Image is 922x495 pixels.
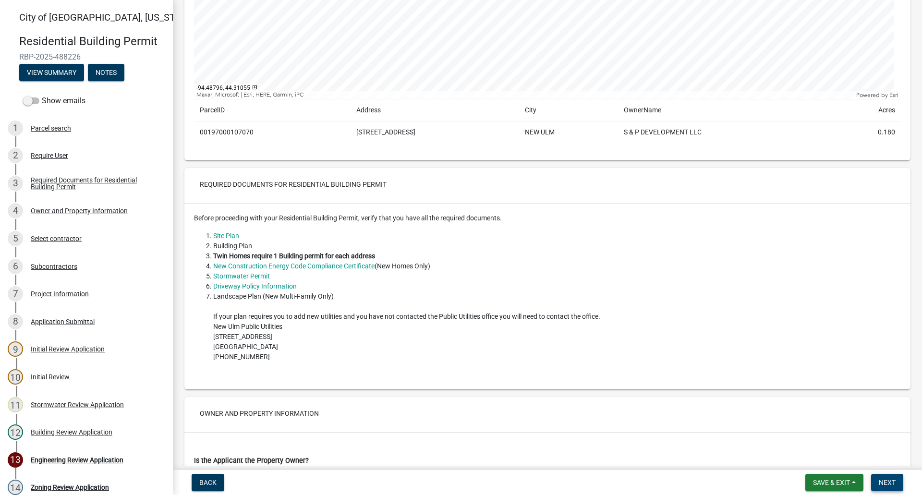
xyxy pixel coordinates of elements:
div: 1 [8,121,23,136]
wm-modal-confirm: Summary [19,69,84,77]
div: 14 [8,480,23,495]
div: Building Review Application [31,429,112,435]
label: Is the Applicant the Property Owner? [194,458,309,464]
div: Initial Review [31,374,70,380]
span: City of [GEOGRAPHIC_DATA], [US_STATE] [19,12,194,23]
a: New Construction Energy Code Compliance Certificate [213,262,375,270]
wm-modal-confirm: Notes [88,69,124,77]
a: Site Plan [213,232,239,240]
div: Select contractor [31,235,82,242]
button: Notes [88,64,124,81]
div: Stormwater Review Application [31,401,124,408]
div: Zoning Review Application [31,484,109,491]
td: OwnerName [618,99,832,121]
td: City [519,99,618,121]
td: Acres [832,99,901,121]
td: ParcelID [194,99,351,121]
div: Require User [31,152,68,159]
div: 5 [8,231,23,246]
div: 8 [8,314,23,329]
div: 10 [8,369,23,385]
a: Driveway Policy Information [213,282,297,290]
div: Owner and Property Information [31,207,128,214]
label: Show emails [23,95,85,107]
button: Required Documents for Residential Building Permit [192,176,394,193]
button: Back [192,474,224,491]
button: View Summary [19,64,84,81]
a: Esri [889,92,898,98]
div: 3 [8,176,23,191]
div: Engineering Review Application [31,457,123,463]
p: Before proceeding with your Residential Building Permit, verify that you have all the required do... [194,213,901,223]
a: Stormwater Permit [213,272,270,280]
div: Initial Review Application [31,346,105,352]
div: 11 [8,397,23,412]
div: Powered by [854,91,901,99]
td: NEW ULM [519,121,618,144]
span: Save & Exit [813,479,850,486]
button: Next [871,474,903,491]
td: [STREET_ADDRESS] [351,121,520,144]
td: Address [351,99,520,121]
span: RBP-2025-488226 [19,52,154,61]
li: Building Plan [213,241,901,251]
td: S & P DEVELOPMENT LLC [618,121,832,144]
div: 12 [8,424,23,440]
div: Application Submittal [31,318,95,325]
span: Next [879,479,896,486]
div: 7 [8,286,23,302]
strong: Twin Homes require 1 Building permit for each address [213,252,375,260]
div: Parcel search [31,125,71,132]
div: Subcontractors [31,263,77,270]
div: 2 [8,148,23,163]
div: 9 [8,341,23,357]
span: Back [199,479,217,486]
div: 4 [8,203,23,218]
div: 13 [8,452,23,468]
div: Required Documents for Residential Building Permit [31,177,158,190]
div: 6 [8,259,23,274]
td: 00197000107070 [194,121,351,144]
h4: Residential Building Permit [19,35,165,48]
li: (New Homes Only) [213,261,901,271]
li: Landscape Plan (New Multi-Family Only) If your plan requires you to add new utilities and you hav... [213,291,901,372]
td: 0.180 [832,121,901,144]
div: Project Information [31,290,89,297]
button: Owner and Property Information [192,405,327,422]
button: Save & Exit [805,474,863,491]
div: Maxar, Microsoft | Esri, HERE, Garmin, iPC [194,91,854,99]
